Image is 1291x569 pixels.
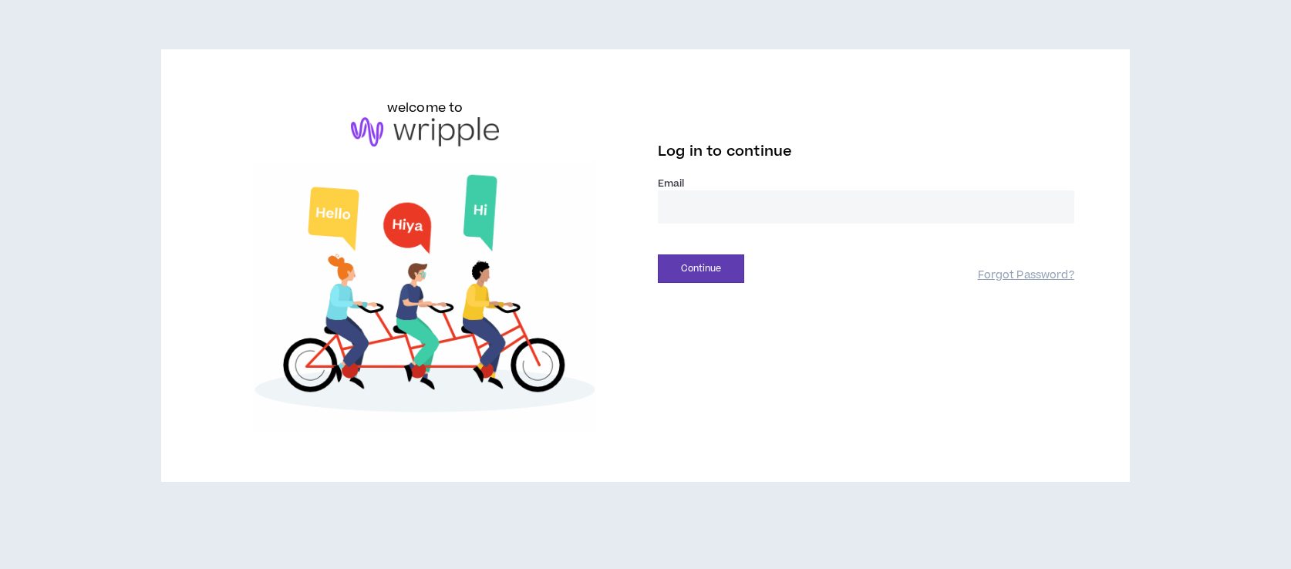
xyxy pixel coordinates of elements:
button: Continue [658,254,744,283]
span: Log in to continue [658,142,792,161]
h6: welcome to [387,99,463,117]
label: Email [658,177,1074,190]
a: Forgot Password? [978,268,1074,283]
img: Welcome to Wripple [217,162,633,433]
img: logo-brand.png [351,117,499,146]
